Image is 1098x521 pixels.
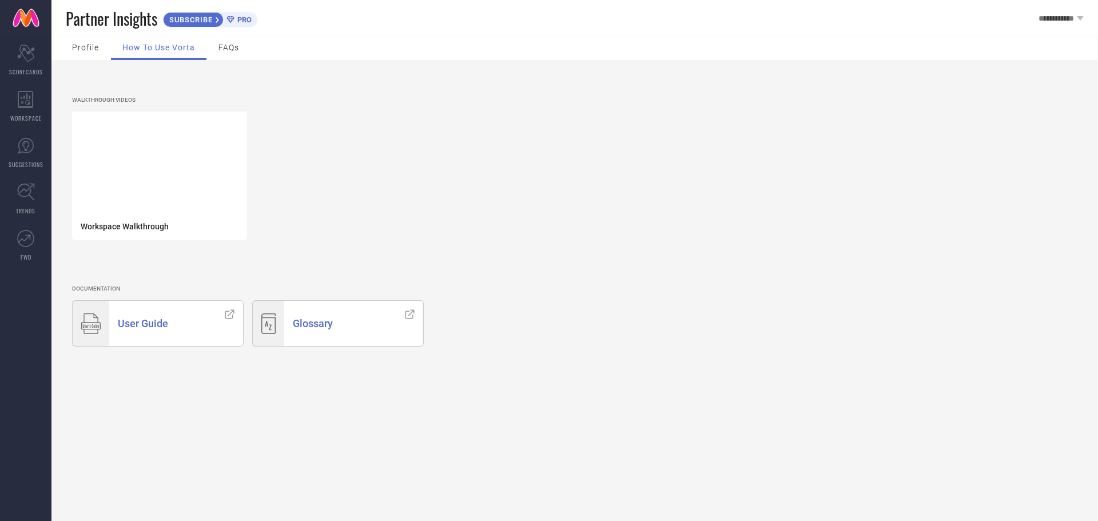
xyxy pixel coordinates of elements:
[21,253,31,261] span: FWD
[10,114,42,122] span: WORKSPACE
[72,97,1097,103] div: WALKTHROUGH VIDEOS
[72,285,1097,292] div: DOCUMENTATION
[164,15,216,24] span: SUBSCRIBE
[9,67,43,76] span: SCORECARDS
[118,317,168,329] span: User Guide
[122,43,195,52] span: How to use Vorta
[218,43,239,52] span: FAQs
[72,112,247,210] iframe: YouTube video player
[9,160,43,169] span: SUGGESTIONS
[234,15,252,24] span: PRO
[252,300,424,347] a: Glossary
[16,206,35,215] span: TRENDS
[72,43,99,52] span: Profile
[163,9,257,27] a: SUBSCRIBEPRO
[66,7,157,30] span: Partner Insights
[72,300,244,347] a: User Guide
[81,222,169,231] span: Workspace Walkthrough
[293,317,333,329] span: Glossary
